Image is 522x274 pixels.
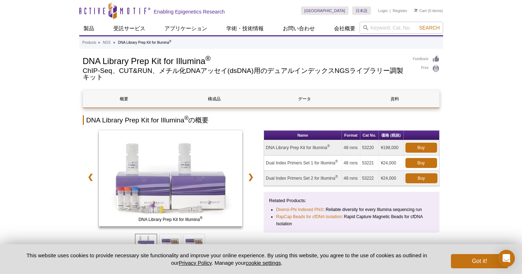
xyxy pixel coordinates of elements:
td: 53222 [360,171,379,186]
li: : Reliable diversity for every Illumina sequencing run [276,206,428,213]
li: » [113,41,115,44]
th: 価格 (税抜) [379,131,403,140]
h1: DNA Library Prep Kit for Illumina [83,55,406,66]
a: DNA Library Prep Kit for Illumina [99,130,243,228]
td: ¥24,000 [379,156,403,171]
a: Cart [414,8,427,13]
img: Your Cart [414,9,418,12]
td: ¥198,000 [379,140,403,156]
td: 53220 [360,140,379,156]
a: Privacy Policy [179,260,211,266]
a: 受託サービス [109,22,150,35]
p: Related Products: [269,197,434,204]
h2: Enabling Epigenetics Research [154,9,225,15]
sup: ® [169,39,171,43]
a: [GEOGRAPHIC_DATA] [301,6,349,15]
td: ¥24,000 [379,171,403,186]
a: Feedback [413,55,440,63]
a: 学術・技術情報 [222,22,268,35]
h2: ChIP-Seq、CUT&RUN、メチル化DNAアッセイ(dsDNA)用のデュアルインデックスNGSライブラリー調製キット [83,68,406,80]
a: 製品 [79,22,98,35]
a: Login [378,8,388,13]
li: | [390,6,391,15]
a: Buy [405,158,437,168]
li: (0 items) [414,6,443,15]
sup: ® [335,159,338,163]
a: Products [82,39,96,46]
li: DNA Library Prep Kit for Illumina [118,41,171,44]
a: ❮ [83,169,98,185]
a: Diversi-Phi Indexed PhiX [276,206,323,213]
a: 会社概要 [330,22,360,35]
a: Buy [405,173,437,183]
span: DNA Library Prep Kit for Illumina [100,216,241,223]
button: Got it! [451,254,508,268]
li: : Rapid Capture Magnetic Beads for cfDNA Isolation [276,213,428,227]
div: Open Intercom Messenger [498,250,515,267]
button: cookie settings [246,260,281,266]
a: Print [413,65,440,73]
li: » [98,41,100,44]
a: ❯ [243,169,258,185]
th: Format [342,131,360,140]
a: アプリケーション [160,22,211,35]
a: 資料 [354,90,436,107]
span: Search [419,25,440,31]
sup: ® [335,175,338,179]
h2: DNA Library Prep Kit for Illumina の概要 [83,115,440,125]
a: 概要 [83,90,165,107]
a: データ [264,90,346,107]
sup: ® [327,144,330,148]
td: Dual Index Primers Set 2 for Illumina [264,171,342,186]
button: Search [417,25,442,31]
p: This website uses cookies to provide necessary site functionality and improve your online experie... [14,252,440,267]
a: NGS [103,39,111,46]
a: Buy [405,143,437,153]
sup: ® [184,115,189,121]
td: 48 rxns [342,140,360,156]
td: Dual Index Primers Set 1 for Illumina [264,156,342,171]
input: Keyword, Cat. No. [360,22,443,34]
a: 日本語 [352,6,371,15]
td: 48 rxns [342,171,360,186]
td: 48 rxns [342,156,360,171]
th: Cat No. [360,131,379,140]
img: DNA Library Prep Kit for Illumina [99,130,243,226]
td: 53221 [360,156,379,171]
sup: ® [205,54,211,62]
a: お問い合わせ [279,22,319,35]
sup: ® [200,216,202,220]
a: RapCap Beads for cfDNA Isolation [276,213,341,220]
a: Register [393,8,407,13]
td: DNA Library Prep Kit for Illumina [264,140,342,156]
a: 構成品 [173,90,255,107]
th: Name [264,131,342,140]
